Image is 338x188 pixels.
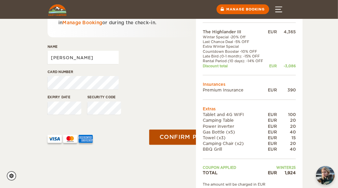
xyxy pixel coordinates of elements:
[266,165,296,170] td: WINTER25
[203,135,266,141] td: Towel (x3)
[203,146,266,152] td: BBQ Grill
[316,166,335,185] button: chat-button
[266,123,277,129] div: EUR
[277,29,296,35] div: 4,365
[149,130,234,145] button: Confirm payment
[63,135,77,143] img: mastercard
[203,106,296,112] td: Extras
[203,117,266,123] td: Camping Table
[277,129,296,135] div: 40
[266,146,277,152] div: EUR
[203,141,266,146] td: Camping Chair (x2)
[277,123,296,129] div: 20
[266,87,277,93] div: EUR
[203,59,266,63] td: Rental Period (10 days): -14% OFF
[203,165,266,170] td: Coupon applied
[203,39,266,44] td: Last Chance Deal -5% OFF
[203,49,266,54] td: Countdown Booster -10% OFF
[203,44,266,49] td: Extra Winter Special
[48,95,81,100] label: Expiry date
[277,141,296,146] div: 20
[316,166,335,185] img: Freyja at Cozy Campers
[277,87,296,93] div: 390
[217,4,269,14] a: Manage booking
[277,64,296,68] div: -3,086
[266,117,277,123] div: EUR
[266,135,277,141] div: EUR
[203,170,266,176] td: TOTAL
[203,35,266,39] td: Winter Special -20% Off
[266,29,277,35] div: EUR
[48,44,119,49] label: Name
[203,112,266,117] td: Tablet and 4G WIFI
[266,64,277,68] div: EUR
[277,135,296,141] div: 15
[48,4,66,16] img: Cozy Campers
[203,64,266,68] td: Discount total
[203,87,266,93] td: Premium Insurance
[63,20,103,25] a: Manage Booking
[277,170,296,176] div: 1,924
[48,135,62,143] img: VISA
[203,81,296,87] td: Insurances
[266,141,277,146] div: EUR
[79,135,93,143] img: AMEX
[203,123,266,129] td: Power inverter
[277,117,296,123] div: 20
[203,182,296,187] div: The amount will be charged in EUR
[7,171,21,181] a: Cookie settings
[266,129,277,135] div: EUR
[48,69,119,74] label: Card number
[277,146,296,152] div: 40
[87,95,121,100] label: Security code
[203,29,266,35] td: The Highlander III
[203,54,266,59] td: Late Bird (0-1 month): -15% OFF
[277,112,296,117] div: 100
[203,129,266,135] td: Gas Bottle (x5)
[58,12,183,27] p: You'll pay now: . You can pay any balance in or during the check-in.
[266,112,277,117] div: EUR
[266,170,277,176] div: EUR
